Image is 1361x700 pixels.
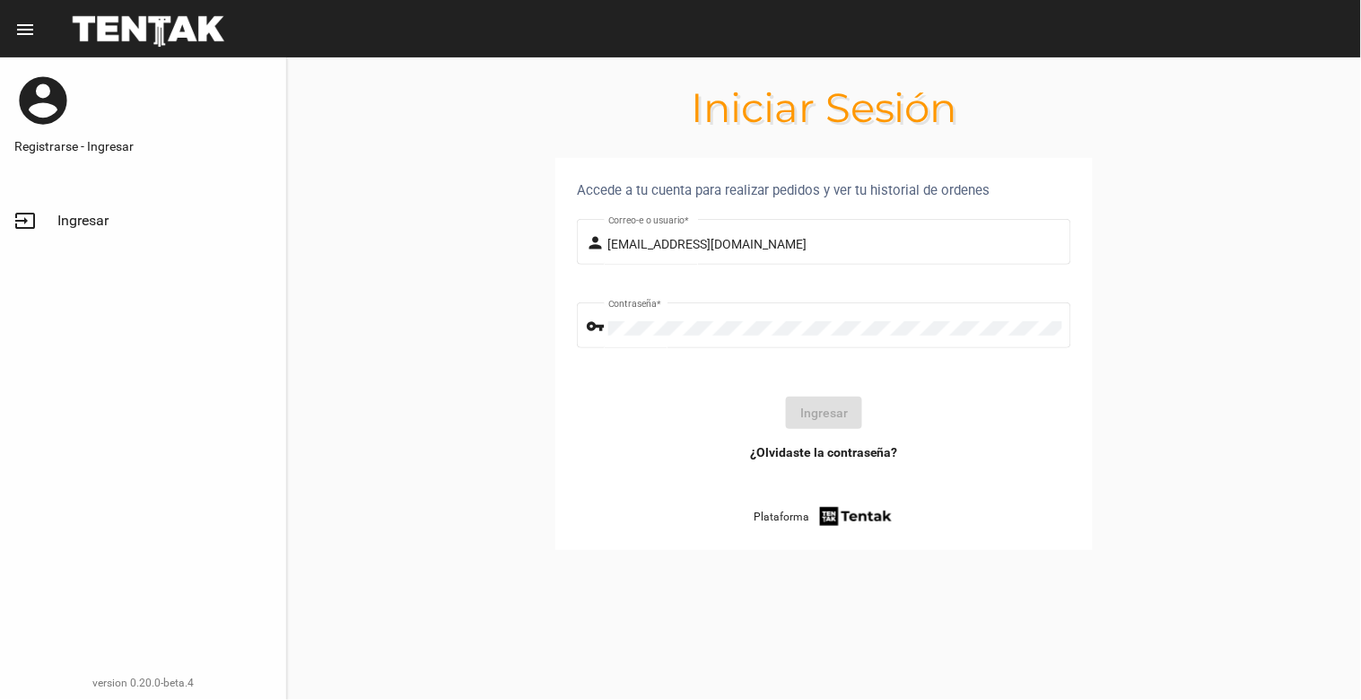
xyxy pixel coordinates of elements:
[287,93,1361,122] h1: Iniciar Sesión
[14,137,272,155] a: Registrarse - Ingresar
[14,674,272,692] div: version 0.20.0-beta.4
[754,504,894,529] a: Plataforma
[14,72,72,129] mat-icon: account_circle
[754,508,809,526] span: Plataforma
[817,504,894,529] img: tentak-firm.png
[14,19,36,40] mat-icon: menu
[750,443,898,461] a: ¿Olvidaste la contraseña?
[14,210,36,232] mat-icon: input
[786,397,862,429] button: Ingresar
[587,316,608,337] mat-icon: vpn_key
[587,232,608,254] mat-icon: person
[577,179,1071,201] div: Accede a tu cuenta para realizar pedidos y ver tu historial de ordenes
[57,212,109,230] span: Ingresar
